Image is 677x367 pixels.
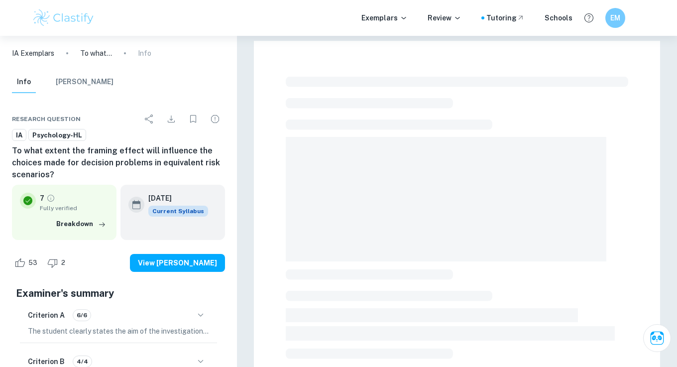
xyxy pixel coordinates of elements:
p: Info [138,48,151,59]
p: To what extent the framing effect will influence the choices made for decision problems in equiva... [80,48,112,59]
button: Ask Clai [643,324,671,352]
button: [PERSON_NAME] [56,71,113,93]
a: Tutoring [486,12,525,23]
h6: Criterion B [28,356,65,367]
h5: Examiner's summary [16,286,221,301]
p: 7 [40,193,44,204]
img: Clastify logo [32,8,95,28]
div: Download [161,109,181,129]
div: Share [139,109,159,129]
button: View [PERSON_NAME] [130,254,225,272]
a: Grade fully verified [46,194,55,203]
a: IA Exemplars [12,48,54,59]
p: Review [428,12,461,23]
span: 53 [23,258,43,268]
h6: Criterion A [28,310,65,321]
button: Help and Feedback [580,9,597,26]
button: EM [605,8,625,28]
span: IA [12,130,26,140]
button: Info [12,71,36,93]
span: Fully verified [40,204,109,213]
button: Breakdown [54,217,109,232]
div: Like [12,255,43,271]
span: Research question [12,115,81,123]
a: Psychology-HL [28,129,86,141]
span: 2 [56,258,71,268]
p: Exemplars [361,12,408,23]
div: Report issue [205,109,225,129]
div: Bookmark [183,109,203,129]
span: 4/4 [73,357,92,366]
span: 6/6 [73,311,91,320]
a: IA [12,129,26,141]
div: This exemplar is based on the current syllabus. Feel free to refer to it for inspiration/ideas wh... [148,206,208,217]
a: Schools [545,12,572,23]
span: Psychology-HL [29,130,86,140]
span: Current Syllabus [148,206,208,217]
h6: [DATE] [148,193,200,204]
p: The student clearly states the aim of the investigation as "investigating whether the framing eff... [28,326,209,337]
h6: To what extent the framing effect will influence the choices made for decision problems in equiva... [12,145,225,181]
div: Dislike [45,255,71,271]
h6: EM [610,12,621,23]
